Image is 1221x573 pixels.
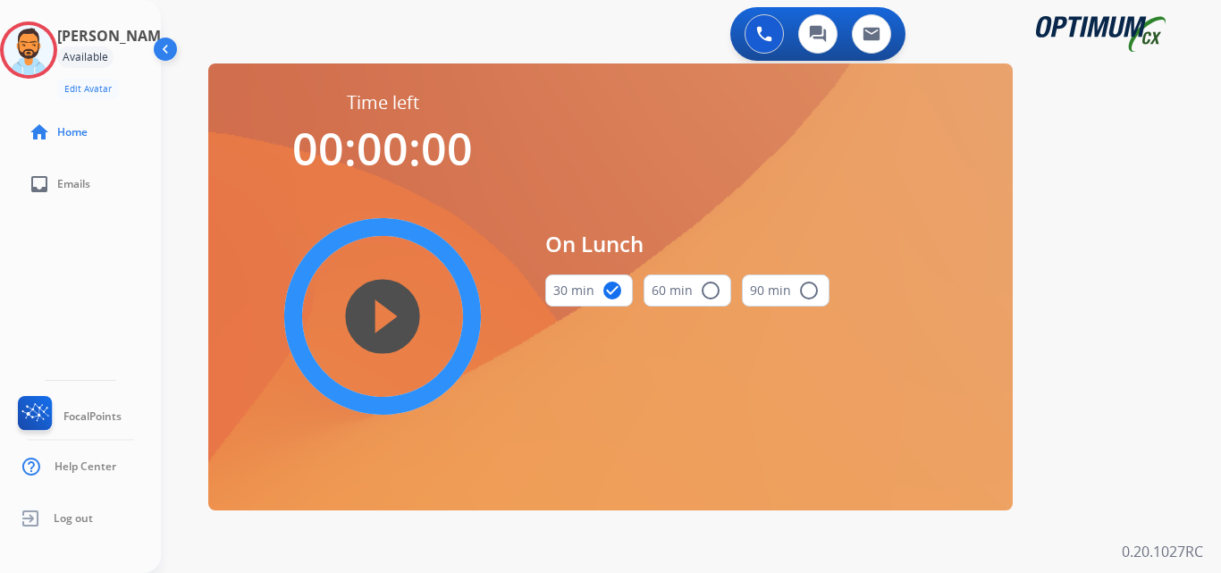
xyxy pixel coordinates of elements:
[1122,541,1203,562] p: 0.20.1027RC
[545,274,633,307] button: 30 min
[57,46,114,68] div: Available
[29,122,50,143] mat-icon: home
[57,25,173,46] h3: [PERSON_NAME]
[644,274,731,307] button: 60 min
[700,280,721,301] mat-icon: radio_button_unchecked
[602,280,623,301] mat-icon: check_circle
[347,90,419,115] span: Time left
[292,118,473,179] span: 00:00:00
[54,511,93,526] span: Log out
[742,274,829,307] button: 90 min
[4,25,54,75] img: avatar
[545,228,829,260] span: On Lunch
[14,396,122,437] a: FocalPoints
[798,280,820,301] mat-icon: radio_button_unchecked
[372,306,393,327] mat-icon: play_circle_filled
[55,459,116,474] span: Help Center
[57,177,90,191] span: Emails
[29,173,50,195] mat-icon: inbox
[57,125,88,139] span: Home
[57,79,119,99] button: Edit Avatar
[63,409,122,424] span: FocalPoints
